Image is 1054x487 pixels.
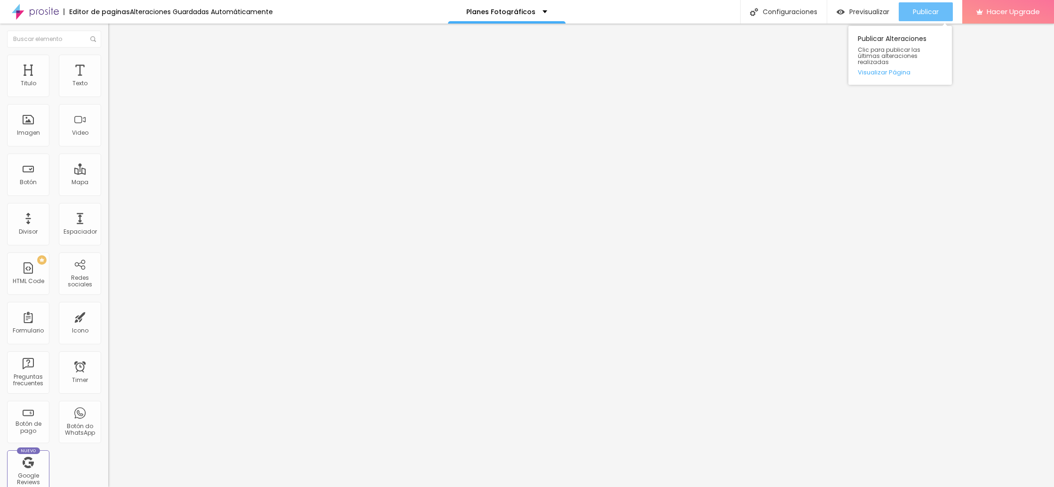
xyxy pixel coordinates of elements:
iframe: Editor [108,24,1054,487]
span: Previsualizar [849,8,889,16]
a: Visualizar Página [858,69,942,75]
div: HTML Code [13,278,44,284]
div: Timer [72,377,88,383]
div: Video [72,130,88,136]
span: Hacer Upgrade [987,8,1040,16]
div: Espaciador [64,228,97,235]
div: Preguntas frecuentes [9,373,47,387]
div: Mapa [72,179,88,186]
div: Titulo [21,80,36,87]
div: Nuevo [17,447,40,454]
img: Icone [90,36,96,42]
div: Botón do WhatsApp [61,423,98,437]
div: Editor de paginas [64,8,130,15]
div: Imagen [17,130,40,136]
button: Publicar [899,2,953,21]
div: Alteraciones Guardadas Automáticamente [130,8,273,15]
div: Texto [72,80,88,87]
div: Formulario [13,327,44,334]
p: Planes Fotográficos [466,8,535,15]
div: Divisor [19,228,38,235]
span: Publicar [913,8,939,16]
div: Icono [72,327,88,334]
div: Publicar Alteraciones [848,26,952,85]
span: Clic para publicar las últimas alteraciones realizadas [858,47,942,65]
div: Google Reviews [9,472,47,486]
div: Redes sociales [61,275,98,288]
div: Botón [20,179,37,186]
div: Botón de pago [9,421,47,434]
img: view-1.svg [837,8,845,16]
img: Icone [750,8,758,16]
button: Previsualizar [827,2,899,21]
input: Buscar elemento [7,31,101,48]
